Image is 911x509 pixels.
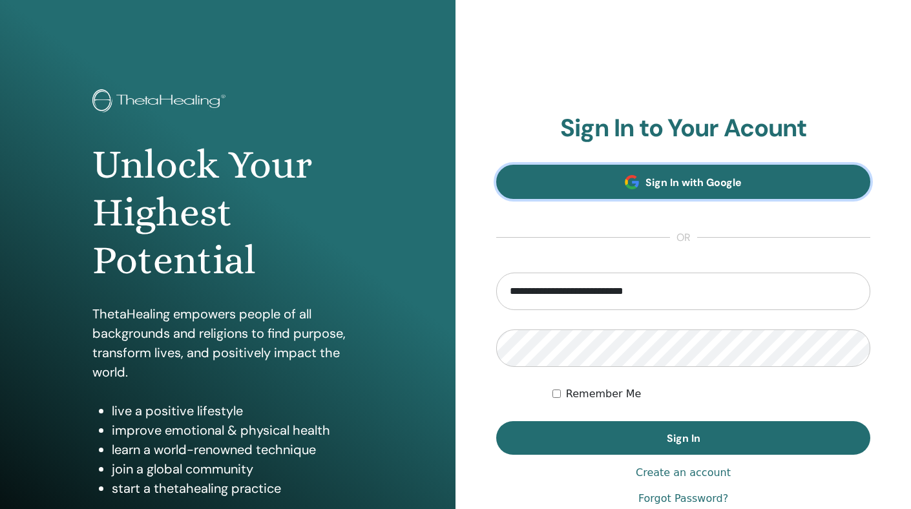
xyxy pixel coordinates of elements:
[112,401,364,421] li: live a positive lifestyle
[496,165,870,199] a: Sign In with Google
[112,440,364,459] li: learn a world-renowned technique
[496,114,870,143] h2: Sign In to Your Acount
[112,479,364,498] li: start a thetahealing practice
[92,304,364,382] p: ThetaHealing empowers people of all backgrounds and religions to find purpose, transform lives, a...
[636,465,731,481] a: Create an account
[667,431,700,445] span: Sign In
[552,386,870,402] div: Keep me authenticated indefinitely or until I manually logout
[92,141,364,285] h1: Unlock Your Highest Potential
[638,491,728,506] a: Forgot Password?
[496,421,870,455] button: Sign In
[566,386,642,402] label: Remember Me
[670,230,697,245] span: or
[645,176,742,189] span: Sign In with Google
[112,459,364,479] li: join a global community
[112,421,364,440] li: improve emotional & physical health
